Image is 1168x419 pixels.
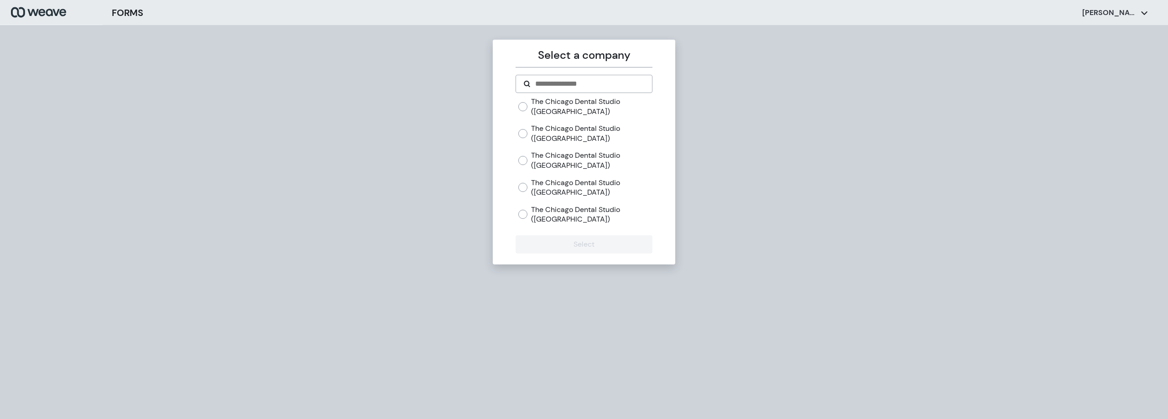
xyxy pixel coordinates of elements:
[531,205,652,224] label: The Chicago Dental Studio ([GEOGRAPHIC_DATA])
[534,78,644,89] input: Search
[531,150,652,170] label: The Chicago Dental Studio ([GEOGRAPHIC_DATA])
[112,6,143,20] h3: FORMS
[531,97,652,116] label: The Chicago Dental Studio ([GEOGRAPHIC_DATA])
[531,178,652,197] label: The Chicago Dental Studio ([GEOGRAPHIC_DATA])
[516,47,652,63] p: Select a company
[516,235,652,253] button: Select
[531,124,652,143] label: The Chicago Dental Studio ([GEOGRAPHIC_DATA])
[1082,8,1137,18] p: [PERSON_NAME]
